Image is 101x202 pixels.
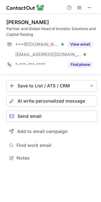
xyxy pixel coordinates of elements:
[6,19,49,25] div: [PERSON_NAME]
[6,80,97,92] button: save-profile-one-click
[17,129,68,134] span: Add to email campaign
[6,154,97,162] button: Notes
[68,41,93,47] button: Reveal Button
[6,4,44,11] img: ContactOut v5.3.10
[6,95,97,107] button: AI write personalized message
[17,114,42,119] span: Send email
[17,142,95,148] span: Find work email
[6,141,97,150] button: Find work email
[17,155,95,161] span: Notes
[6,126,97,137] button: Add to email campaign
[17,98,85,104] span: AI write personalized message
[68,61,93,68] button: Reveal Button
[6,110,97,122] button: Send email
[17,83,86,88] div: Save to List / ATS / CRM
[6,26,97,37] div: Partner and Global Head of Investor Solutions and Capital Raising
[15,52,81,57] span: [EMAIL_ADDRESS][DOMAIN_NAME]
[15,41,59,47] span: ***@[DOMAIN_NAME]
